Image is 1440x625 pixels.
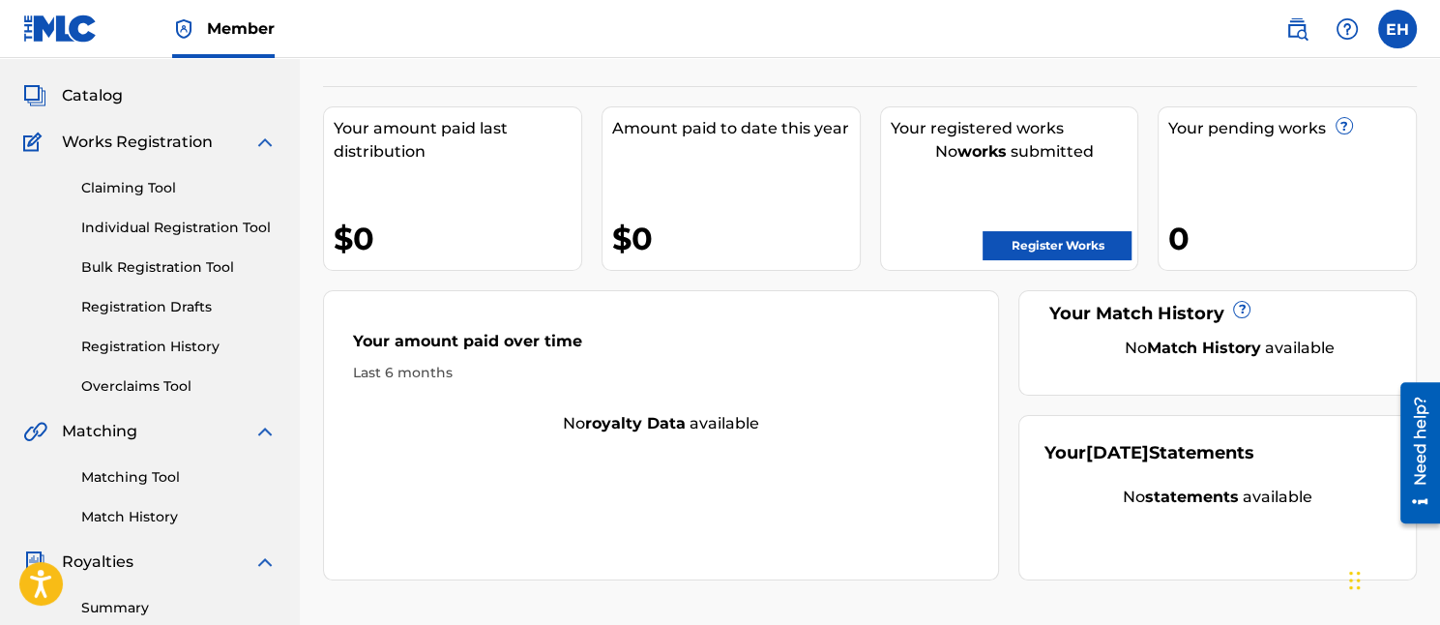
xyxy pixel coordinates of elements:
[62,84,123,107] span: Catalog
[1068,337,1392,360] div: No available
[324,412,998,435] div: No available
[1145,488,1239,506] strong: statements
[1168,217,1416,260] div: 0
[172,17,195,41] img: Top Rightsholder
[81,297,277,317] a: Registration Drafts
[81,467,277,488] a: Matching Tool
[1147,339,1261,357] strong: Match History
[62,131,213,154] span: Works Registration
[334,117,581,164] div: Your amount paid last distribution
[612,117,860,140] div: Amount paid to date this year
[891,140,1138,164] div: No submitted
[23,38,140,61] a: SummarySummary
[253,551,277,574] img: expand
[1349,551,1361,610] div: Seret
[1386,374,1440,530] iframe: Resource Center
[23,84,46,107] img: Catalog
[23,131,48,154] img: Works Registration
[253,420,277,443] img: expand
[1043,301,1392,327] div: Your Match History
[983,231,1131,260] a: Register Works
[334,217,581,260] div: $0
[1085,442,1148,463] span: [DATE]
[23,15,98,43] img: MLC Logo
[612,217,860,260] div: $0
[1343,532,1440,625] iframe: Chat Widget
[1278,10,1316,48] a: Public Search
[81,178,277,198] a: Claiming Tool
[62,551,133,574] span: Royalties
[23,551,46,574] img: Royalties
[23,84,123,107] a: CatalogCatalog
[1343,532,1440,625] div: Widget Obrolan
[81,598,277,618] a: Summary
[1285,17,1308,41] img: search
[353,330,969,363] div: Your amount paid over time
[1337,118,1352,134] span: ?
[1328,10,1367,48] div: Help
[956,142,1006,161] strong: works
[891,117,1138,140] div: Your registered works
[1378,10,1417,48] div: User Menu
[1168,117,1416,140] div: Your pending works
[62,420,137,443] span: Matching
[81,376,277,397] a: Overclaims Tool
[81,257,277,278] a: Bulk Registration Tool
[1234,302,1249,317] span: ?
[253,131,277,154] img: expand
[23,420,47,443] img: Matching
[353,363,969,383] div: Last 6 months
[81,218,277,238] a: Individual Registration Tool
[81,337,277,357] a: Registration History
[1043,440,1253,466] div: Your Statements
[1336,17,1359,41] img: help
[585,414,686,432] strong: royalty data
[81,507,277,527] a: Match History
[1043,486,1392,509] div: No available
[207,17,275,40] span: Member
